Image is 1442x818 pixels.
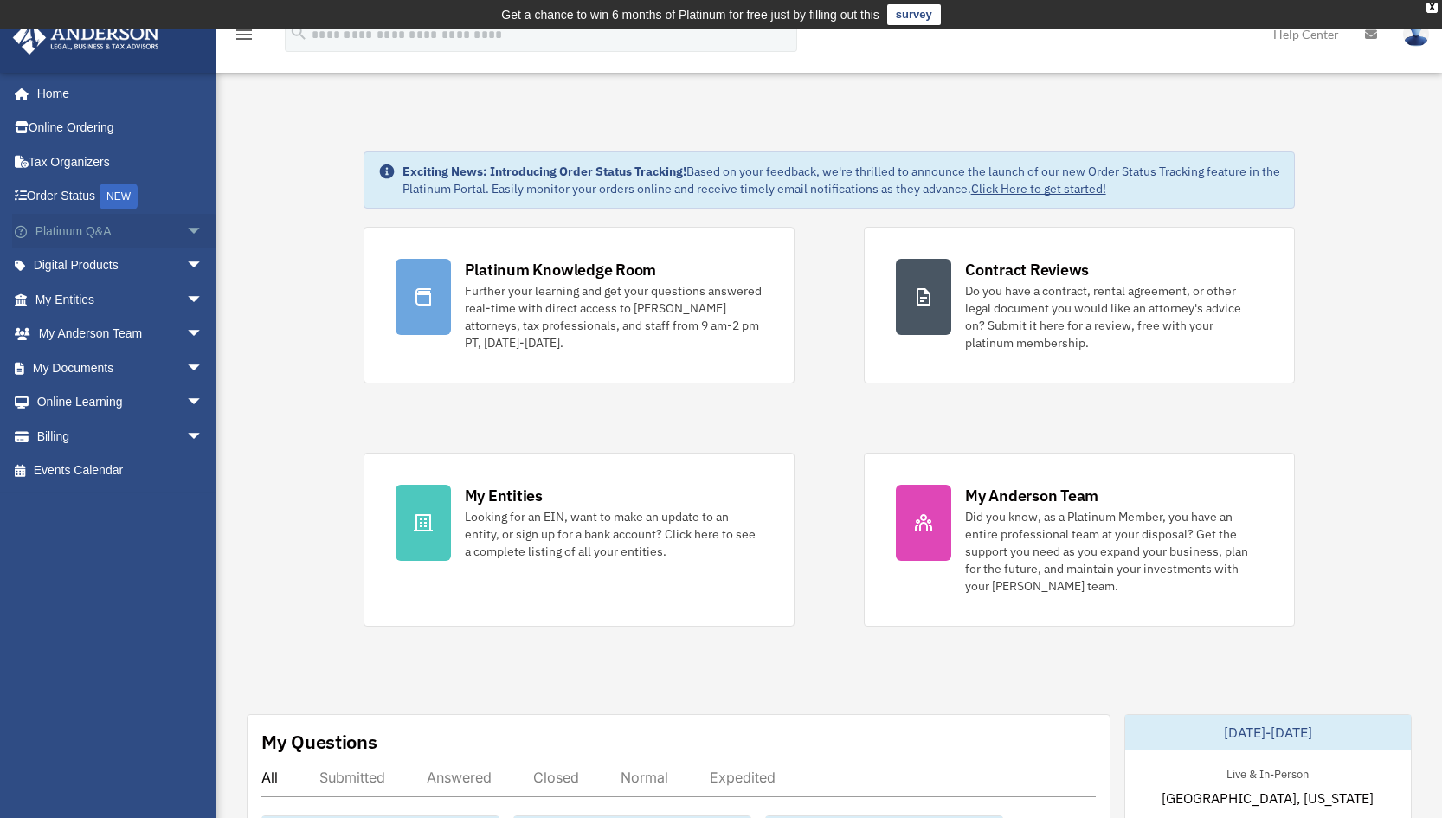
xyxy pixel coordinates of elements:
[465,259,657,280] div: Platinum Knowledge Room
[1162,788,1374,808] span: [GEOGRAPHIC_DATA], [US_STATE]
[234,24,254,45] i: menu
[100,184,138,209] div: NEW
[965,485,1098,506] div: My Anderson Team
[12,145,229,179] a: Tax Organizers
[427,769,492,786] div: Answered
[465,282,763,351] div: Further your learning and get your questions answered real-time with direct access to [PERSON_NAM...
[12,282,229,317] a: My Entitiesarrow_drop_down
[289,23,308,42] i: search
[12,111,229,145] a: Online Ordering
[186,282,221,318] span: arrow_drop_down
[261,729,377,755] div: My Questions
[402,164,686,179] strong: Exciting News: Introducing Order Status Tracking!
[12,351,229,385] a: My Documentsarrow_drop_down
[1426,3,1438,13] div: close
[12,454,229,488] a: Events Calendar
[887,4,941,25] a: survey
[12,248,229,283] a: Digital Productsarrow_drop_down
[864,453,1295,627] a: My Anderson Team Did you know, as a Platinum Member, you have an entire professional team at your...
[533,769,579,786] div: Closed
[12,419,229,454] a: Billingarrow_drop_down
[186,214,221,249] span: arrow_drop_down
[186,317,221,352] span: arrow_drop_down
[186,385,221,421] span: arrow_drop_down
[12,214,229,248] a: Platinum Q&Aarrow_drop_down
[465,508,763,560] div: Looking for an EIN, want to make an update to an entity, or sign up for a bank account? Click her...
[965,259,1089,280] div: Contract Reviews
[1125,715,1412,750] div: [DATE]-[DATE]
[186,248,221,284] span: arrow_drop_down
[501,4,879,25] div: Get a chance to win 6 months of Platinum for free just by filling out this
[965,508,1263,595] div: Did you know, as a Platinum Member, you have an entire professional team at your disposal? Get th...
[621,769,668,786] div: Normal
[864,227,1295,383] a: Contract Reviews Do you have a contract, rental agreement, or other legal document you would like...
[319,769,385,786] div: Submitted
[186,419,221,454] span: arrow_drop_down
[261,769,278,786] div: All
[186,351,221,386] span: arrow_drop_down
[465,485,543,506] div: My Entities
[12,76,221,111] a: Home
[364,227,795,383] a: Platinum Knowledge Room Further your learning and get your questions answered real-time with dire...
[12,317,229,351] a: My Anderson Teamarrow_drop_down
[1403,22,1429,47] img: User Pic
[364,453,795,627] a: My Entities Looking for an EIN, want to make an update to an entity, or sign up for a bank accoun...
[1213,763,1323,782] div: Live & In-Person
[8,21,164,55] img: Anderson Advisors Platinum Portal
[234,30,254,45] a: menu
[12,179,229,215] a: Order StatusNEW
[12,385,229,420] a: Online Learningarrow_drop_down
[971,181,1106,196] a: Click Here to get started!
[402,163,1281,197] div: Based on your feedback, we're thrilled to announce the launch of our new Order Status Tracking fe...
[710,769,776,786] div: Expedited
[965,282,1263,351] div: Do you have a contract, rental agreement, or other legal document you would like an attorney's ad...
